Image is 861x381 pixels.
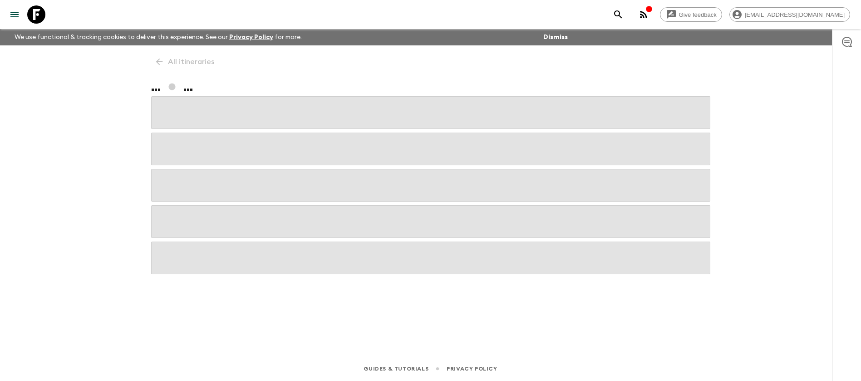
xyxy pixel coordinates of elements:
a: Privacy Policy [229,34,273,40]
span: Give feedback [674,11,722,18]
a: Privacy Policy [447,364,497,374]
p: We use functional & tracking cookies to deliver this experience. See our for more. [11,29,305,45]
h1: ... ... [151,78,710,96]
a: Give feedback [660,7,722,22]
button: search adventures [609,5,627,24]
a: Guides & Tutorials [364,364,428,374]
button: menu [5,5,24,24]
div: [EMAIL_ADDRESS][DOMAIN_NAME] [729,7,850,22]
span: [EMAIL_ADDRESS][DOMAIN_NAME] [740,11,850,18]
button: Dismiss [541,31,570,44]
